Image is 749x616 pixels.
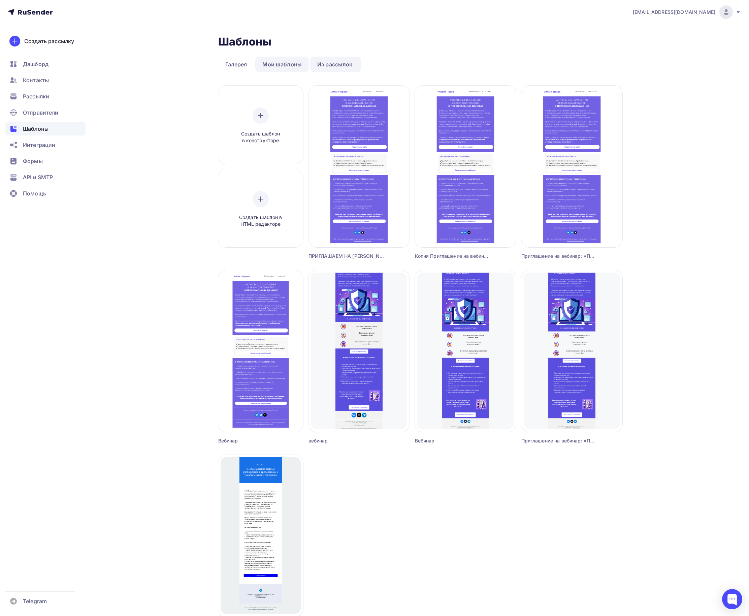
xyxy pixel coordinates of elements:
span: Создать шаблон в конструкторе [229,130,293,144]
a: Из рассылок [310,57,360,72]
div: ПРИГЛАШАЕМ НА [PERSON_NAME]: «ПЕРСОНАЛЬНЫЕ ДАННЫЕ: РАЗБИРАЕМСЯ В ТРЕБОВАНИЯХ К УВЕДОМЛЕНИЯМ И СОГ... [308,253,384,259]
span: Формы [23,157,43,165]
span: Отправители [23,109,59,117]
div: Копия Приглашение на вебинар: «Персональные данные: разбираемся в требованиях к уведомлениям и со... [415,253,491,259]
a: Отправители [5,106,86,119]
div: Приглашение на вебинар: «Персональные данные: разбираемся в требованиях к уведомлениям и согласиям». [521,437,597,444]
a: Формы [5,154,86,168]
div: Создать рассылку [24,37,74,45]
span: [EMAIL_ADDRESS][DOMAIN_NAME] [633,9,715,16]
span: Создать шаблон в HTML редакторе [229,214,293,228]
span: Контакты [23,76,49,84]
a: [EMAIL_ADDRESS][DOMAIN_NAME] [633,5,741,19]
div: вебинар [308,437,384,444]
div: Вебинар [218,437,282,444]
div: Приглашение на вебинар: «Персональные данные: разбираемся в требованиях к уведомлениям и согласиям». [521,253,597,259]
a: Рассылки [5,90,86,103]
span: Рассылки [23,92,49,100]
a: Контакты [5,73,86,87]
span: Интеграции [23,141,55,149]
span: Помощь [23,189,46,197]
span: Шаблоны [23,125,48,133]
div: Вебинар [415,437,491,444]
span: Telegram [23,597,47,605]
a: Мои шаблоны [255,57,309,72]
h2: Шаблоны [218,35,272,49]
span: Дашборд [23,60,48,68]
a: Шаблоны [5,122,86,135]
a: Дашборд [5,57,86,71]
a: Галерея [218,57,254,72]
span: API и SMTP [23,173,53,181]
